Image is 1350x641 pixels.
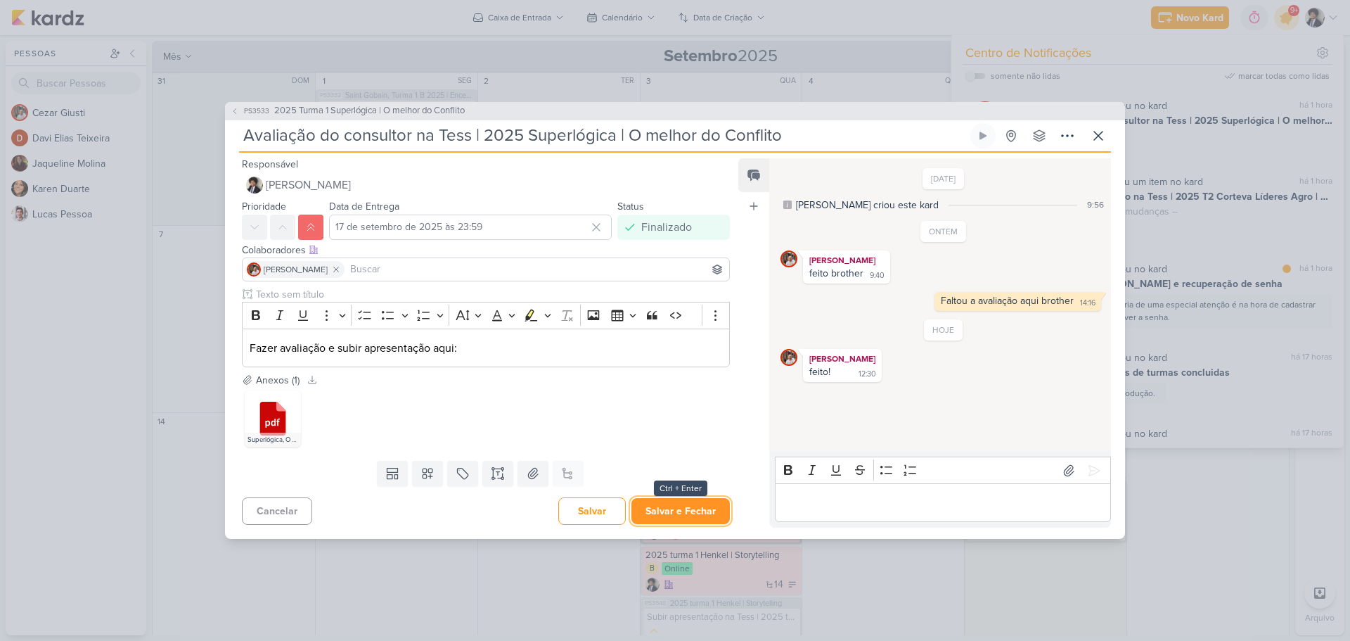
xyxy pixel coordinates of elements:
[242,201,286,212] label: Prioridade
[558,497,626,525] button: Salvar
[809,267,863,279] div: feito brother
[242,243,730,258] div: Colaboradores
[641,219,692,236] div: Finalizado
[796,198,939,212] div: [PERSON_NAME] criou este kard
[242,497,312,525] button: Cancelar
[256,373,300,388] div: Anexos (1)
[780,349,797,366] img: Cezar Giusti
[242,158,298,170] label: Responsável
[266,177,351,193] span: [PERSON_NAME]
[253,287,730,302] input: Texto sem título
[247,262,261,277] img: Cezar Giusti
[859,369,876,380] div: 12:30
[329,215,612,240] input: Select a date
[1087,198,1104,211] div: 9:56
[780,250,797,267] img: Cezar Giusti
[654,481,707,496] div: Ctrl + Enter
[246,177,263,193] img: Pedro Luahn Simões
[775,457,1111,484] div: Editor toolbar
[242,172,730,198] button: [PERSON_NAME]
[231,104,465,118] button: PS3533 2025 Turma 1 Superlógica | O melhor do Conflito
[245,433,301,447] div: Superlógica, O melhor do conflito.pdf
[806,352,879,366] div: [PERSON_NAME]
[242,106,271,116] span: PS3533
[242,329,730,367] div: Editor editing area: main
[250,340,722,357] p: Fazer avaliação e subir apresentação aqui:
[242,302,730,329] div: Editor toolbar
[617,201,644,212] label: Status
[1080,298,1095,309] div: 14:16
[264,263,328,276] span: [PERSON_NAME]
[809,366,830,378] div: feito!
[870,270,885,281] div: 9:40
[977,130,989,141] div: Ligar relógio
[631,498,730,524] button: Salvar e Fechar
[347,261,726,278] input: Buscar
[775,483,1111,522] div: Editor editing area: main
[806,253,887,267] div: [PERSON_NAME]
[274,104,465,118] span: 2025 Turma 1 Superlógica | O melhor do Conflito
[239,123,967,148] input: Kard Sem Título
[329,201,399,212] label: Data de Entrega
[941,295,1074,307] div: Faltou a avaliação aqui brother
[617,215,730,240] button: Finalizado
